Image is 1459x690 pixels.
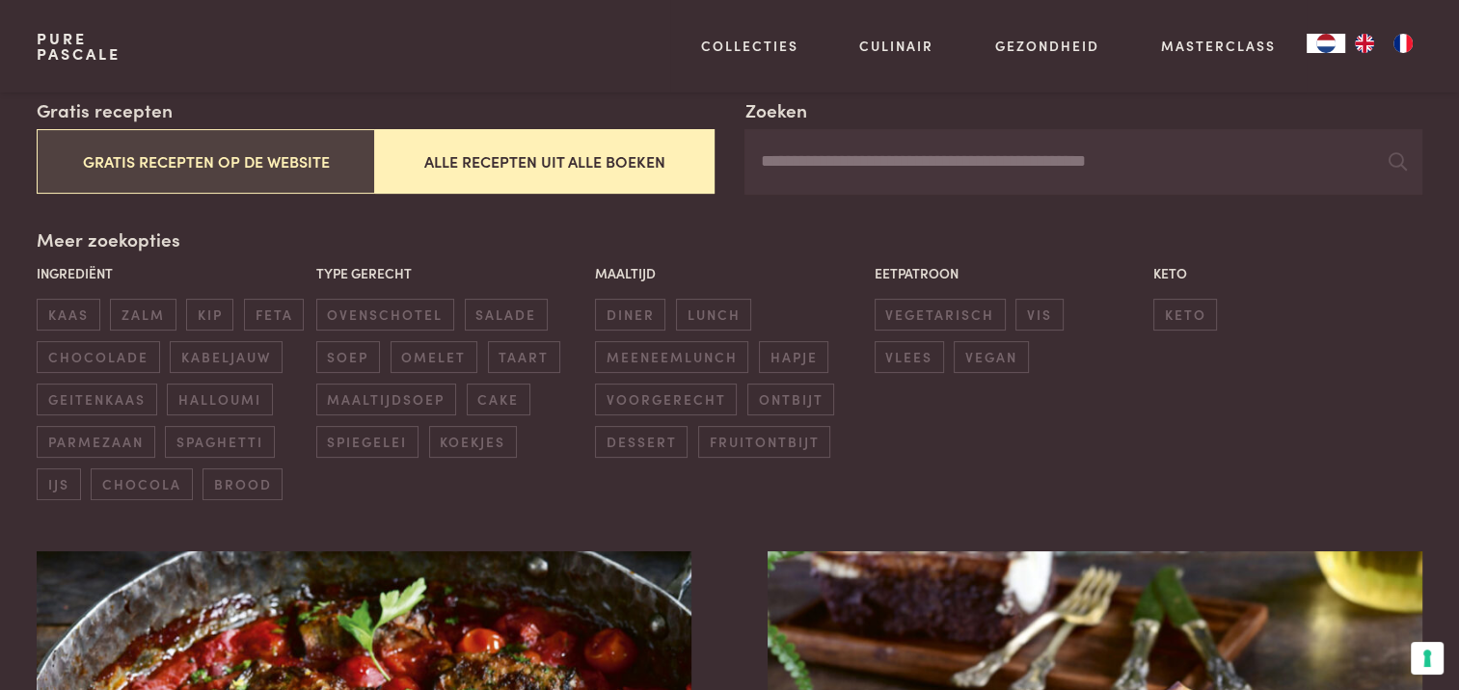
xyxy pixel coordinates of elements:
span: diner [595,299,665,331]
p: Type gerecht [316,263,585,283]
button: Alle recepten uit alle boeken [375,129,714,194]
a: Masterclass [1161,36,1276,56]
span: chocolade [37,341,159,373]
aside: Language selected: Nederlands [1307,34,1422,53]
span: ovenschotel [316,299,454,331]
span: spaghetti [165,426,274,458]
span: omelet [391,341,477,373]
span: vlees [875,341,944,373]
span: kabeljauw [170,341,282,373]
span: vegetarisch [875,299,1006,331]
span: vis [1015,299,1063,331]
p: Eetpatroon [875,263,1144,283]
a: Culinair [859,36,933,56]
span: hapje [759,341,828,373]
span: koekjes [429,426,517,458]
label: Zoeken [744,96,806,124]
span: lunch [676,299,751,331]
span: fruitontbijt [698,426,830,458]
p: Keto [1153,263,1422,283]
a: Gezondheid [995,36,1099,56]
span: taart [488,341,560,373]
span: dessert [595,426,688,458]
span: salade [465,299,548,331]
a: FR [1384,34,1422,53]
span: feta [244,299,304,331]
span: ijs [37,468,80,500]
a: NL [1307,34,1345,53]
a: EN [1345,34,1384,53]
a: PurePascale [37,31,121,62]
span: spiegelei [316,426,419,458]
span: zalm [110,299,176,331]
ul: Language list [1345,34,1422,53]
span: parmezaan [37,426,154,458]
div: Language [1307,34,1345,53]
span: voorgerecht [595,384,737,415]
span: kip [186,299,233,331]
span: ontbijt [747,384,834,415]
span: keto [1153,299,1217,331]
span: halloumi [167,384,272,415]
span: brood [203,468,283,500]
button: Gratis recepten op de website [37,129,375,194]
p: Maaltijd [595,263,864,283]
p: Ingrediënt [37,263,306,283]
span: cake [467,384,530,415]
span: meeneemlunch [595,341,748,373]
span: kaas [37,299,99,331]
span: vegan [954,341,1028,373]
span: soep [316,341,380,373]
span: maaltijdsoep [316,384,456,415]
span: chocola [91,468,192,500]
a: Collecties [701,36,798,56]
label: Gratis recepten [37,96,173,124]
span: geitenkaas [37,384,156,415]
button: Uw voorkeuren voor toestemming voor trackingtechnologieën [1411,642,1444,675]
